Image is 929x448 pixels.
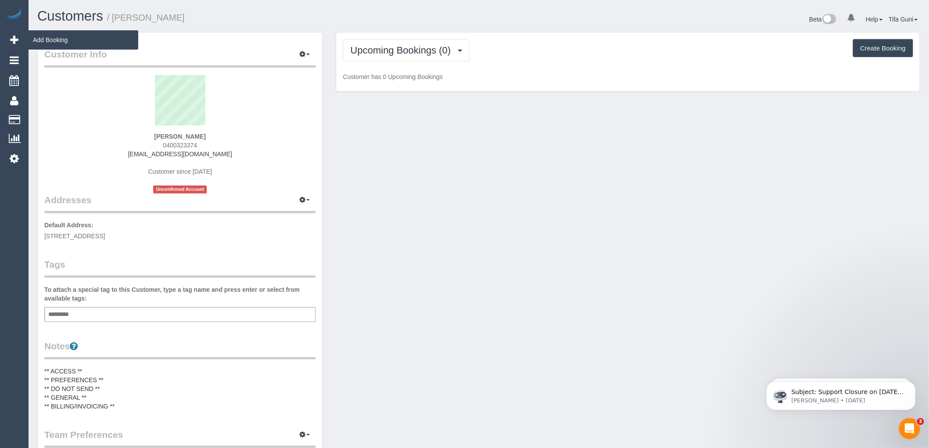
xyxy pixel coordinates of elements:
iframe: Intercom live chat [899,418,920,439]
span: 0400323374 [163,142,197,149]
label: Default Address: [44,221,94,229]
a: [EMAIL_ADDRESS][DOMAIN_NAME] [128,151,232,158]
a: Customers [37,8,103,24]
span: Unconfirmed Account [153,186,207,193]
span: [STREET_ADDRESS] [44,233,105,240]
legend: Tags [44,258,316,278]
iframe: Intercom notifications message [753,363,929,424]
strong: [PERSON_NAME] [154,133,205,140]
legend: Notes [44,340,316,359]
label: To attach a special tag to this Customer, type a tag name and press enter or select from availabl... [44,285,316,303]
legend: Team Preferences [44,428,316,448]
a: Beta [809,16,836,23]
p: Customer has 0 Upcoming Bookings [343,72,913,81]
a: Help [866,16,883,23]
span: Customer since [DATE] [148,168,212,175]
button: Upcoming Bookings (0) [343,39,470,61]
img: New interface [822,14,836,25]
button: Create Booking [853,39,913,57]
legend: Customer Info [44,48,316,68]
span: 3 [917,418,924,425]
img: Automaid Logo [5,9,23,21]
a: Tifa Guni [889,16,918,23]
span: Upcoming Bookings (0) [350,45,455,56]
span: Add Booking [29,30,138,50]
small: / [PERSON_NAME] [107,13,185,22]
